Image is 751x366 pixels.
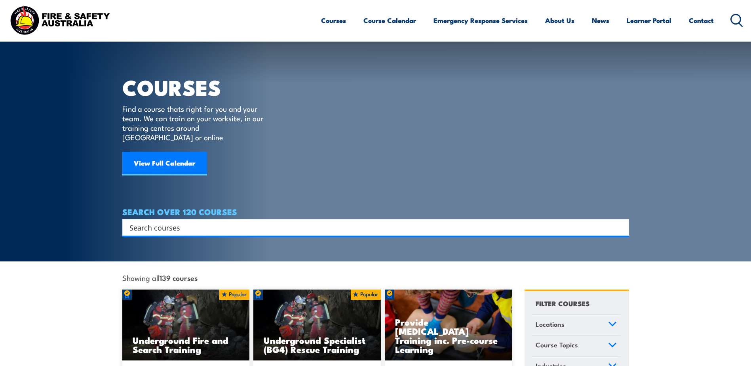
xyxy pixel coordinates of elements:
h4: FILTER COURSES [536,298,589,309]
a: Underground Fire and Search Training [122,290,250,361]
input: Search input [129,221,612,233]
h4: SEARCH OVER 120 COURSES [122,207,629,216]
a: Courses [321,10,346,31]
a: Locations [532,315,620,335]
form: Search form [131,222,613,233]
h1: COURSES [122,78,275,96]
a: Emergency Response Services [433,10,528,31]
span: Course Topics [536,339,578,350]
h3: Provide [MEDICAL_DATA] Training inc. Pre-course Learning [395,317,502,354]
img: Underground mine rescue [253,290,381,361]
a: Course Calendar [363,10,416,31]
a: News [592,10,609,31]
span: Showing all [122,273,198,282]
img: Low Voltage Rescue and Provide CPR [385,290,512,361]
p: Find a course thats right for you and your team. We can train on your worksite, in our training c... [122,104,267,142]
button: Search magnifier button [615,222,626,233]
span: Locations [536,319,565,330]
a: Learner Portal [627,10,671,31]
h3: Underground Fire and Search Training [133,335,240,354]
a: View Full Calendar [122,152,207,175]
strong: 139 courses [160,272,198,283]
a: Underground Specialist (BG4) Rescue Training [253,290,381,361]
h3: Underground Specialist (BG4) Rescue Training [264,335,371,354]
a: Contact [689,10,714,31]
a: Course Topics [532,335,620,356]
img: Underground mine rescue [122,290,250,361]
a: About Us [545,10,574,31]
a: Provide [MEDICAL_DATA] Training inc. Pre-course Learning [385,290,512,361]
